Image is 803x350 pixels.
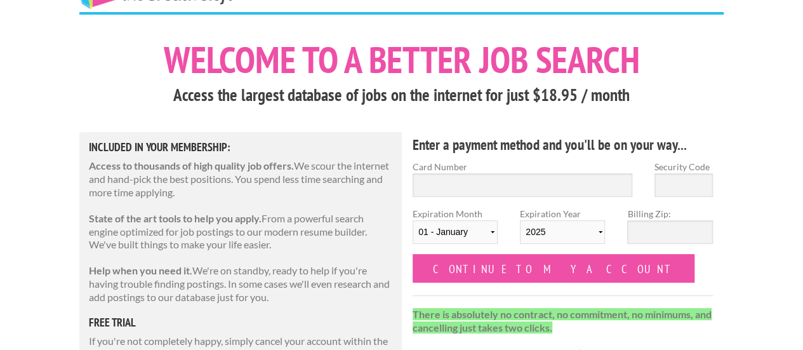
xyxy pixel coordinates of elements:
h3: Access the largest database of jobs on the internet for just $18.95 / month [79,83,724,107]
strong: State of the art tools to help you apply. [89,212,262,224]
h5: Included in Your Membership: [89,142,392,153]
p: We scour the internet and hand-pick the best positions. You spend less time searching and more ti... [89,159,392,199]
select: Expiration Month [413,220,498,244]
p: From a powerful search engine optimized for job postings to our modern resume builder. We've buil... [89,212,392,252]
p: We're on standby, ready to help if you're having trouble finding postings. In some cases we'll ev... [89,264,392,304]
strong: Help when you need it. [89,264,192,276]
h1: Welcome to a better job search [79,41,724,78]
h4: Enter a payment method and you'll be on your way... [413,135,713,155]
strong: Access to thousands of high quality job offers. [89,159,294,172]
input: Continue to my account [413,254,694,283]
h5: free trial [89,317,392,328]
label: Expiration Month [413,207,498,254]
select: Expiration Year [520,220,605,244]
label: Billing Zip: [627,207,712,220]
label: Card Number [413,160,632,173]
strong: There is absolutely no contract, no commitment, no minimums, and cancelling just takes two clicks. [413,308,712,333]
label: Expiration Year [520,207,605,254]
label: Security Code [654,160,713,173]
